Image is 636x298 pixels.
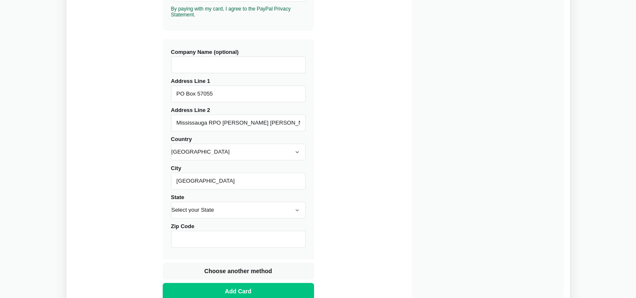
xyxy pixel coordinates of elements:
input: Address Line 2 [171,114,306,131]
label: Address Line 2 [171,107,306,131]
label: Address Line 1 [171,78,306,102]
label: State [171,194,306,218]
label: City [171,165,306,189]
a: By paying with my card, I agree to the PayPal Privacy Statement. [171,6,291,18]
label: Zip Code [171,223,306,247]
input: Zip Code [171,231,306,247]
select: Country [171,144,306,160]
label: Country [171,136,306,160]
button: Choose another method [163,263,314,279]
input: Address Line 1 [171,85,306,102]
label: Company Name (optional) [171,49,306,73]
input: City [171,173,306,189]
span: Choose another method [203,267,274,275]
select: State [171,202,306,218]
input: Company Name (optional) [171,56,306,73]
span: Add Card [223,287,253,295]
